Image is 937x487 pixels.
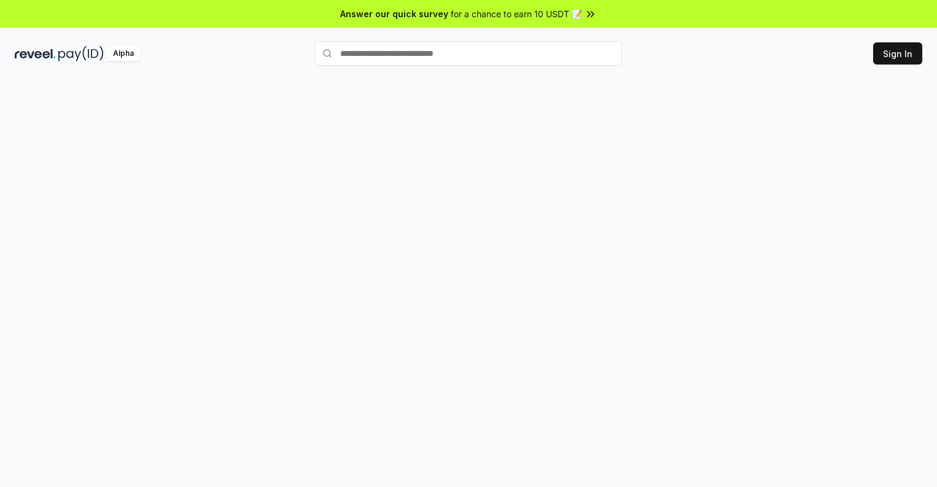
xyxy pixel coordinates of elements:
[873,42,922,64] button: Sign In
[15,46,56,61] img: reveel_dark
[451,7,582,20] span: for a chance to earn 10 USDT 📝
[58,46,104,61] img: pay_id
[106,46,141,61] div: Alpha
[340,7,448,20] span: Answer our quick survey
